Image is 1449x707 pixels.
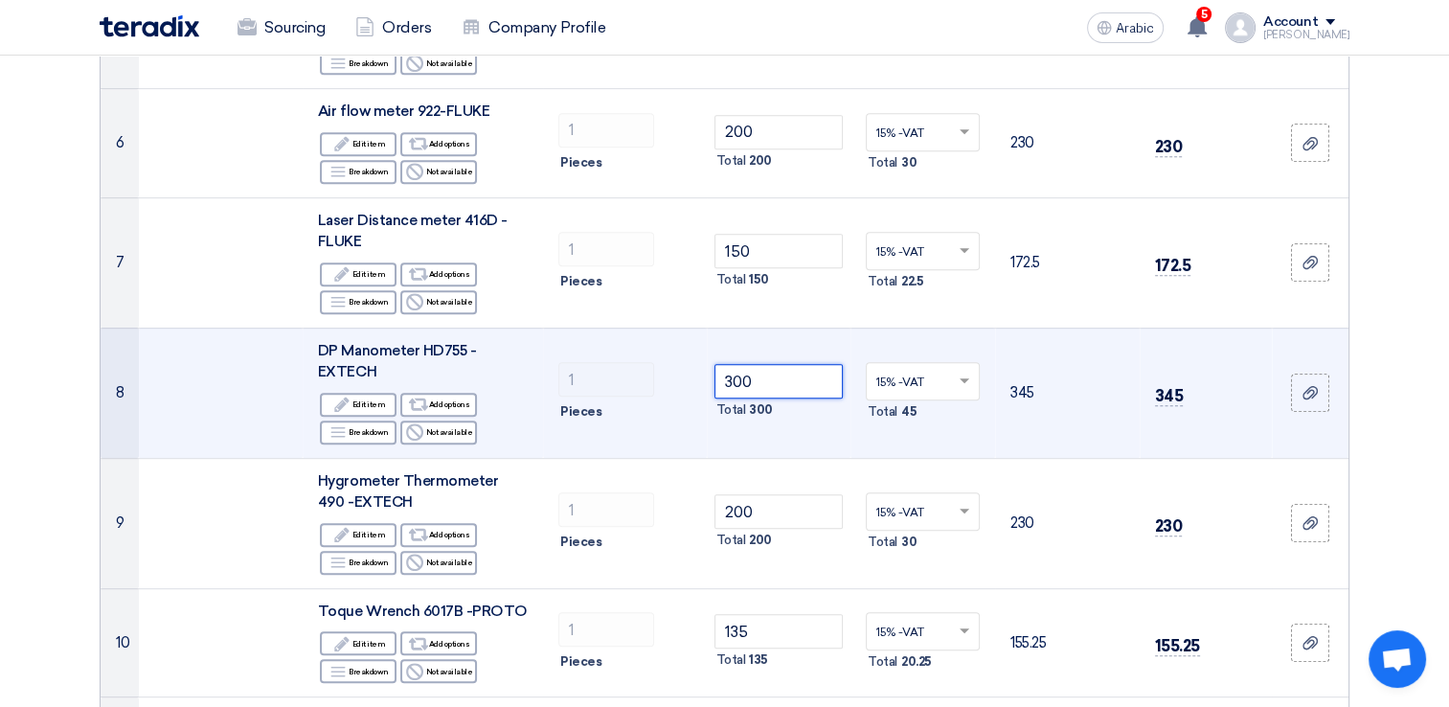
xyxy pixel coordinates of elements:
font: 345 [1155,386,1184,405]
input: Unit Price [714,234,844,268]
ng-select: VAT [866,113,980,151]
img: profile_test.png [1225,12,1256,43]
span: 22.5 [901,272,923,291]
input: RFQ_STEP1.ITEMS.2.AMOUNT_TITLE [558,232,654,266]
span: Total [868,402,897,422]
input: Unit Price [714,614,844,649]
font: 155.25 [1155,636,1200,655]
span: Total [716,400,746,420]
font: Breakdown [349,664,389,679]
a: Sourcing [222,7,340,49]
font: Breakdown [349,424,389,440]
font: Breakdown [349,56,389,71]
font: Sourcing [264,16,325,39]
div: Account [1263,14,1318,31]
span: Total [868,652,897,672]
font: Not available [425,424,472,440]
span: Total [716,650,746,670]
font: Add options [429,397,470,412]
font: Breakdown [349,164,389,179]
ng-select: VAT [866,492,980,531]
font: Edit item [352,136,386,151]
font: 172.5 [1155,256,1191,275]
font: Company Profile [488,16,605,39]
ng-select: VAT [866,362,980,400]
font: Not available [425,294,472,309]
button: Arabic [1087,12,1164,43]
font: Edit item [352,527,386,542]
input: RFQ_STEP1.ITEMS.2.AMOUNT_TITLE [558,612,654,647]
input: RFQ_STEP1.ITEMS.2.AMOUNT_TITLE [558,362,654,397]
span: Pieces [560,153,601,172]
span: 20.25 [901,652,932,672]
span: 5 [1196,7,1211,22]
font: Not available [425,664,472,679]
td: 7 [101,197,139,328]
td: 6 [101,89,139,198]
input: Unit Price [714,115,844,149]
td: 230 [995,458,1140,588]
font: Add options [429,636,470,651]
font: Add options [429,527,470,542]
span: Total [716,151,746,171]
span: DP Manometer HD755 -EXTECH [318,342,476,381]
td: 10 [101,588,139,697]
font: Edit item [352,266,386,282]
input: Unit Price [714,364,844,399]
span: Laser Distance meter 416D -FLUKE [318,212,508,251]
td: 345 [995,328,1140,458]
span: Arabic [1116,22,1154,35]
td: 9 [101,458,139,588]
span: Pieces [560,652,601,672]
span: 200 [749,151,772,171]
input: RFQ_STEP1.ITEMS.2.AMOUNT_TITLE [558,113,654,148]
img: Teradix logo [100,15,199,37]
font: Not available [425,164,472,179]
span: Pieces [560,402,601,422]
span: Total [868,272,897,291]
span: Total [868,153,897,172]
td: 172.5 [995,197,1140,328]
span: 30 [901,153,917,172]
span: 300 [749,400,773,420]
a: Orders [340,7,446,49]
td: 155.25 [995,588,1140,697]
span: Pieces [560,272,601,291]
ng-select: VAT [866,612,980,650]
input: Unit Price [714,494,844,529]
font: Add options [429,266,470,282]
span: 45 [901,402,917,422]
a: Open chat [1369,630,1426,688]
td: 8 [101,328,139,458]
span: 150 [749,270,769,289]
font: Add options [429,136,470,151]
span: Air flow meter 922-FLUKE [318,103,489,120]
font: Edit item [352,636,386,651]
font: Not available [425,555,472,570]
font: Edit item [352,397,386,412]
span: Total [716,531,746,550]
font: Breakdown [349,294,389,309]
span: 135 [749,650,768,670]
span: Hygrometer Thermometer 490 -EXTECH [318,472,498,512]
span: Toque Wrench 6017B -PROTO [318,603,528,620]
div: [PERSON_NAME] [1263,30,1349,40]
td: 230 [995,89,1140,198]
font: Not available [425,56,472,71]
font: 230 [1155,516,1183,536]
input: RFQ_STEP1.ITEMS.2.AMOUNT_TITLE [558,492,654,527]
span: 30 [901,533,917,552]
ng-select: VAT [866,232,980,270]
font: Breakdown [349,555,389,570]
span: Total [868,533,897,552]
span: Pieces [560,533,601,552]
span: Total [716,270,746,289]
font: 230 [1155,137,1183,156]
font: Orders [382,16,431,39]
span: 200 [749,531,772,550]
